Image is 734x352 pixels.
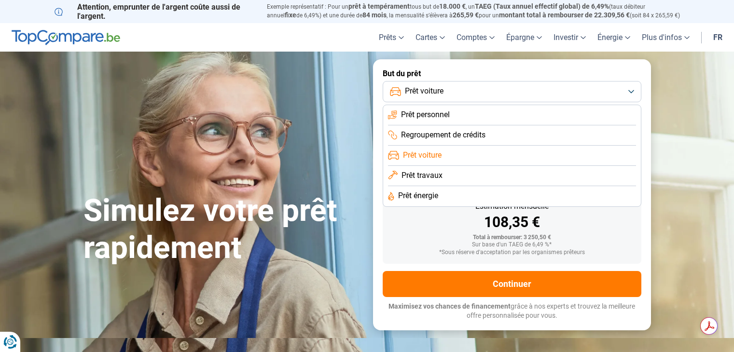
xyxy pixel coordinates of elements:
a: Cartes [410,23,451,52]
span: Regroupement de crédits [401,130,485,140]
h1: Simulez votre prêt rapidement [83,192,361,267]
span: Prêt personnel [401,109,450,120]
div: Sur base d'un TAEG de 6,49 %* [390,242,634,248]
label: But du prêt [383,69,641,78]
a: fr [707,23,728,52]
div: Estimation mensuelle [390,203,634,210]
div: *Sous réserve d'acceptation par les organismes prêteurs [390,249,634,256]
span: Prêt voiture [403,150,442,161]
span: Prêt énergie [398,190,438,201]
button: Prêt voiture [383,81,641,102]
span: 84 mois [362,11,387,19]
a: Plus d'infos [636,23,695,52]
a: Énergie [592,23,636,52]
p: Attention, emprunter de l'argent coûte aussi de l'argent. [55,2,255,21]
span: Maximisez vos chances de financement [388,302,511,310]
span: Prêt travaux [402,170,443,181]
span: TAEG (Taux annuel effectif global) de 6,49% [475,2,609,10]
img: TopCompare [12,30,120,45]
span: prêt à tempérament [348,2,410,10]
span: fixe [285,11,296,19]
div: Total à rembourser: 3 250,50 € [390,234,634,241]
a: Épargne [500,23,548,52]
span: 265,59 € [453,11,479,19]
span: Prêt voiture [405,86,443,96]
a: Investir [548,23,592,52]
p: Exemple représentatif : Pour un tous but de , un (taux débiteur annuel de 6,49%) et une durée de ... [267,2,680,20]
a: Comptes [451,23,500,52]
a: Prêts [373,23,410,52]
p: grâce à nos experts et trouvez la meilleure offre personnalisée pour vous. [383,302,641,321]
button: Continuer [383,271,641,297]
div: 108,35 € [390,215,634,230]
span: montant total à rembourser de 22.309,56 € [499,11,630,19]
span: 18.000 € [439,2,466,10]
